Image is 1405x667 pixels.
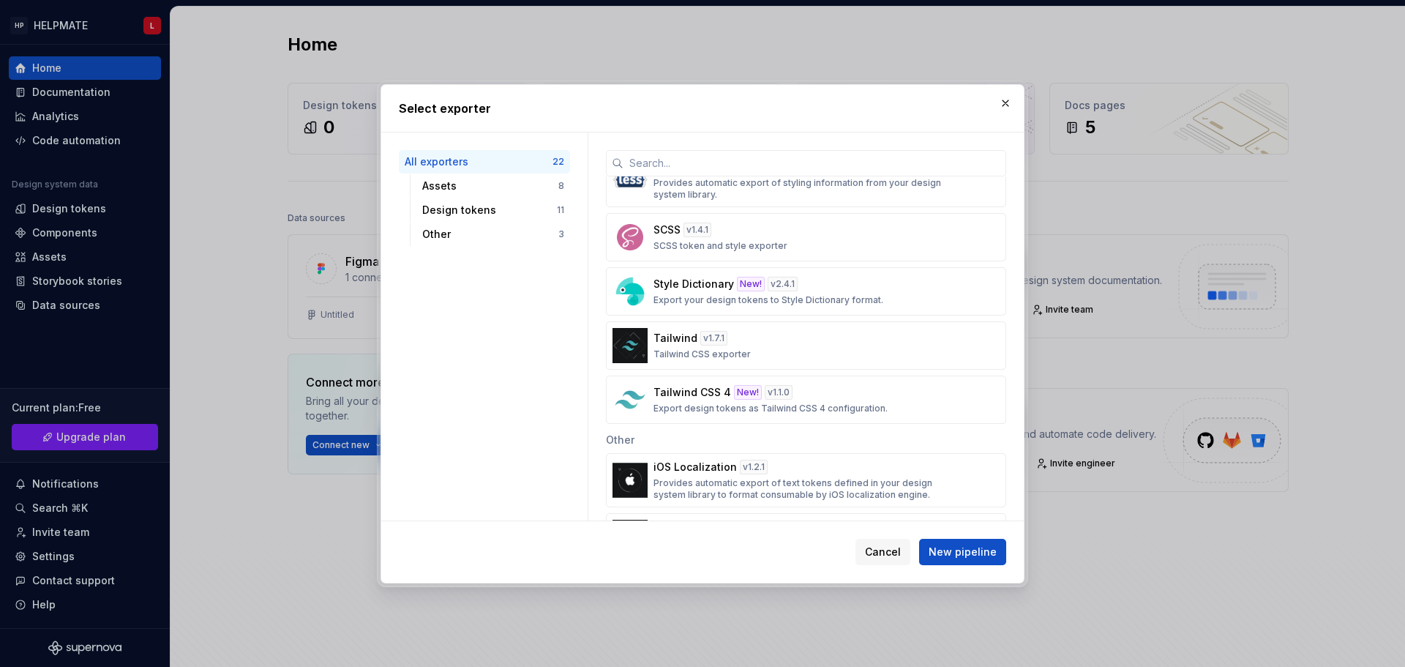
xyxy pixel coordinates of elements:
[653,331,697,346] p: Tailwind
[557,204,564,216] div: 11
[606,513,1006,562] button: Markdownv1.0.2Markdown Exporter
[929,545,997,559] span: New pipeline
[416,198,570,222] button: Design tokens11
[653,477,950,501] p: Provides automatic export of text tokens defined in your design system library to format consumab...
[653,294,883,306] p: Export your design tokens to Style Dictionary format.
[606,267,1006,316] button: Style DictionaryNew!v2.4.1Export your design tokens to Style Dictionary format.
[700,331,727,346] div: v 1.7.1
[683,223,711,237] div: v 1.4.1
[740,460,768,474] div: v 1.2.1
[653,385,731,400] p: Tailwind CSS 4
[399,150,570,174] button: All exporters22
[606,213,1006,261] button: SCSSv1.4.1SCSS token and style exporter
[919,539,1006,565] button: New pipeline
[737,277,765,291] div: New!
[552,156,564,168] div: 22
[422,179,558,193] div: Assets
[765,385,793,400] div: v 1.1.0
[653,240,787,252] p: SCSS token and style exporter
[405,154,552,169] div: All exporters
[653,349,751,360] p: Tailwind CSS exporter
[653,277,734,291] p: Style Dictionary
[865,545,901,559] span: Cancel
[416,223,570,246] button: Other3
[653,177,950,201] p: Provides automatic export of styling information from your design system library.
[606,453,1006,507] button: iOS Localizationv1.2.1Provides automatic export of text tokens defined in your design system libr...
[653,460,737,474] p: iOS Localization
[653,223,681,237] p: SCSS
[399,100,1006,117] h2: Select exporter
[606,321,1006,370] button: Tailwindv1.7.1Tailwind CSS exporter
[606,153,1006,207] button: LESSv1.3.4Provides automatic export of styling information from your design system library.
[606,424,1006,453] div: Other
[734,385,762,400] div: New!
[855,539,910,565] button: Cancel
[606,376,1006,424] button: Tailwind CSS 4New!v1.1.0Export design tokens as Tailwind CSS 4 configuration.
[623,150,1006,176] input: Search...
[422,227,558,242] div: Other
[422,203,557,217] div: Design tokens
[768,277,798,291] div: v 2.4.1
[558,180,564,192] div: 8
[558,228,564,240] div: 3
[416,174,570,198] button: Assets8
[653,403,888,414] p: Export design tokens as Tailwind CSS 4 configuration.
